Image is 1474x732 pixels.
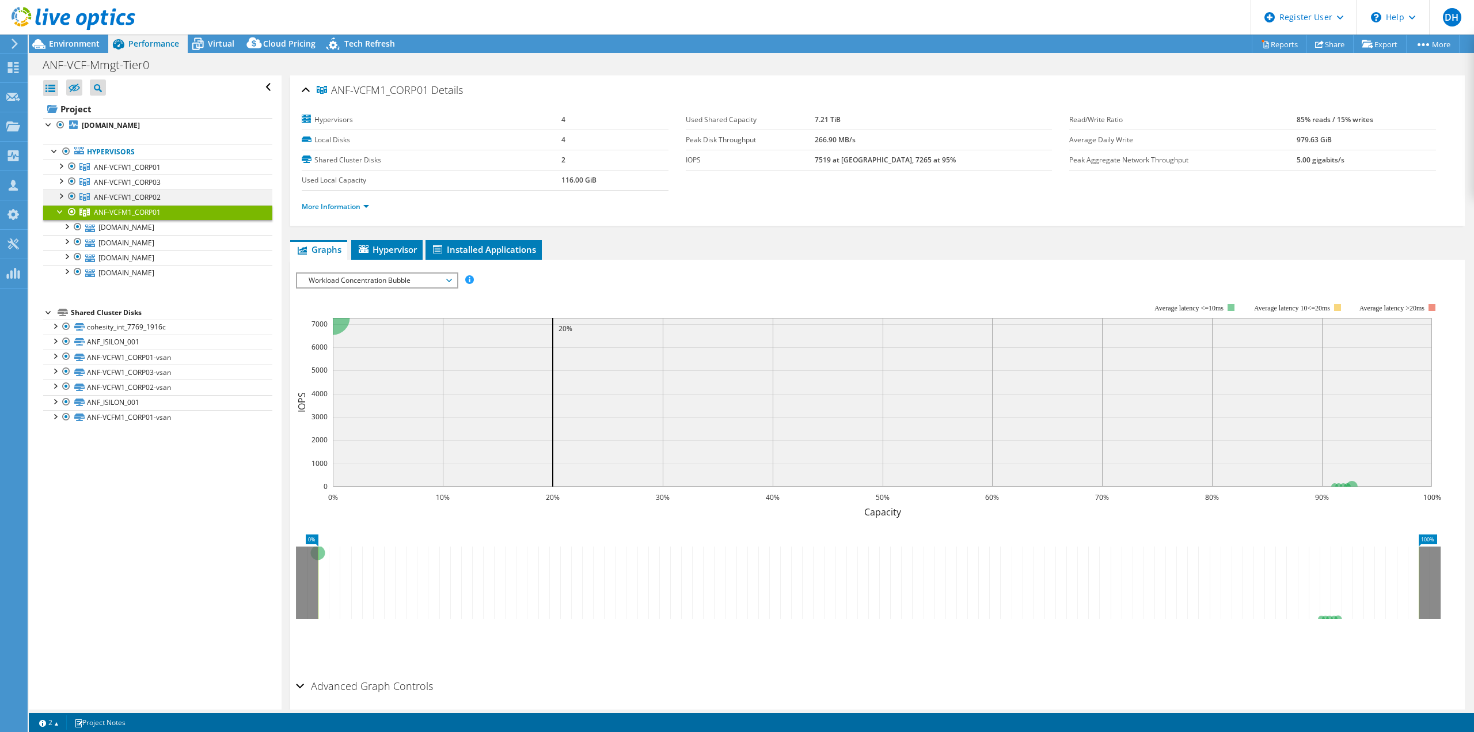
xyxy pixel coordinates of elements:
div: Shared Cluster Disks [71,306,272,320]
label: Used Shared Capacity [686,114,815,126]
label: IOPS [686,154,815,166]
a: ANF-VCFM1_CORP01 [43,205,272,220]
text: 3000 [311,412,328,422]
a: ANF_ISILON_001 [43,395,272,410]
text: Average latency >20ms [1359,304,1424,312]
span: Graphs [296,244,341,255]
label: Read/Write Ratio [1069,114,1297,126]
b: 266.90 MB/s [815,135,856,145]
b: 4 [561,135,565,145]
text: 10% [436,492,450,502]
a: Project Notes [66,715,134,730]
b: [DOMAIN_NAME] [82,120,140,130]
tspan: Average latency <=10ms [1154,304,1224,312]
a: Share [1306,35,1354,53]
label: Average Daily Write [1069,134,1297,146]
a: ANF-VCFW1_CORP02 [43,189,272,204]
span: Cloud Pricing [263,38,316,49]
text: 1000 [311,458,328,468]
a: [DOMAIN_NAME] [43,250,272,265]
text: 5000 [311,365,328,375]
b: 979.63 GiB [1297,135,1332,145]
text: 70% [1095,492,1109,502]
label: Hypervisors [302,114,561,126]
label: Used Local Capacity [302,175,561,186]
a: ANF_ISILON_001 [43,335,272,350]
a: ANF-VCFW1_CORP01-vsan [43,350,272,365]
text: 0% [328,492,338,502]
span: ANF-VCFW1_CORP01 [94,162,161,172]
label: Shared Cluster Disks [302,154,561,166]
b: 85% reads / 15% writes [1297,115,1373,124]
span: ANF-VCFM1_CORP01 [317,85,428,96]
label: Peak Disk Throughput [686,134,815,146]
b: 7519 at [GEOGRAPHIC_DATA], 7265 at 95% [815,155,956,165]
text: 4000 [311,389,328,399]
a: Reports [1252,35,1307,53]
a: ANF-VCFM1_CORP01-vsan [43,410,272,425]
text: 7000 [311,319,328,329]
b: 5.00 gigabits/s [1297,155,1344,165]
span: Hypervisor [357,244,417,255]
text: 20% [559,324,572,333]
a: Hypervisors [43,145,272,160]
a: [DOMAIN_NAME] [43,118,272,133]
span: Virtual [208,38,234,49]
h2: Advanced Graph Controls [296,674,433,697]
text: 40% [766,492,780,502]
a: [DOMAIN_NAME] [43,265,272,280]
a: [DOMAIN_NAME] [43,220,272,235]
span: Environment [49,38,100,49]
b: 116.00 GiB [561,175,597,185]
span: ANF-VCFM1_CORP01 [94,207,161,217]
text: 30% [656,492,670,502]
span: Details [431,83,463,97]
text: 100% [1423,492,1441,502]
text: 90% [1315,492,1329,502]
a: cohesity_int_7769_1916c [43,320,272,335]
label: Peak Aggregate Network Throughput [1069,154,1297,166]
text: IOPS [295,392,308,412]
span: Workload Concentration Bubble [303,274,451,287]
label: Local Disks [302,134,561,146]
text: 6000 [311,342,328,352]
text: 50% [876,492,890,502]
a: ANF-VCFW1_CORP02-vsan [43,380,272,395]
span: ANF-VCFW1_CORP03 [94,177,161,187]
text: Capacity [864,506,902,518]
span: Performance [128,38,179,49]
text: 20% [546,492,560,502]
a: Project [43,100,272,118]
span: ANF-VCFW1_CORP02 [94,192,161,202]
text: 2000 [311,435,328,445]
a: ANF-VCFW1_CORP03 [43,175,272,189]
b: 7.21 TiB [815,115,841,124]
h1: ANF-VCF-Mmgt-Tier0 [37,59,167,71]
b: 4 [561,115,565,124]
text: 80% [1205,492,1219,502]
b: 2 [561,155,565,165]
tspan: Average latency 10<=20ms [1254,304,1330,312]
a: 2 [31,715,67,730]
a: [DOMAIN_NAME] [43,235,272,250]
a: Export [1353,35,1407,53]
a: More Information [302,202,369,211]
svg: \n [1371,12,1381,22]
a: ANF-VCFW1_CORP01 [43,160,272,175]
span: Tech Refresh [344,38,395,49]
a: More [1406,35,1460,53]
a: ANF-VCFW1_CORP03-vsan [43,365,272,380]
text: 0 [324,481,328,491]
span: Installed Applications [431,244,536,255]
span: DH [1443,8,1461,26]
text: 60% [985,492,999,502]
